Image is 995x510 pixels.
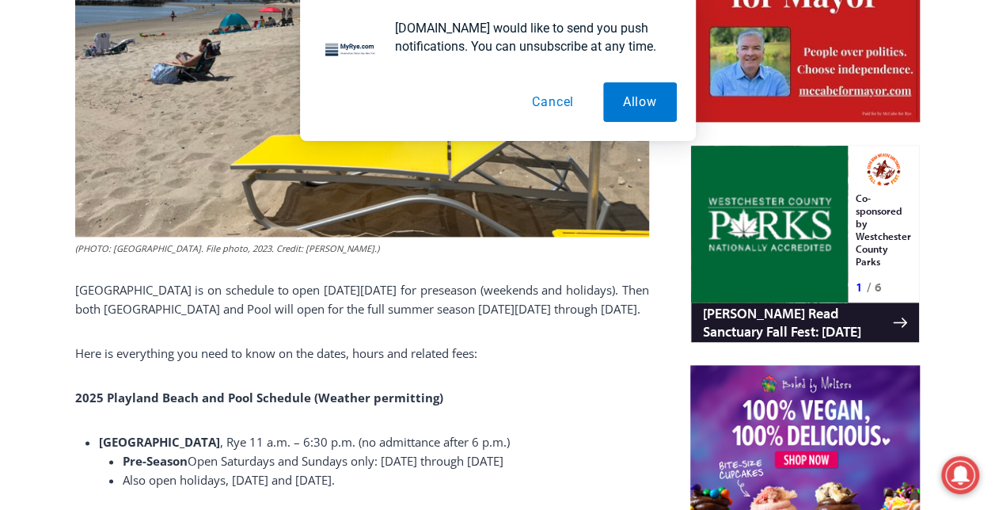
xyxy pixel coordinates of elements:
[99,434,220,450] strong: [GEOGRAPHIC_DATA]
[177,134,180,150] div: /
[319,19,382,82] img: notification icon
[381,154,767,197] a: Intern @ [DOMAIN_NAME]
[123,451,649,470] li: Open Saturdays and Sundays only: [DATE] through [DATE]
[603,82,677,122] button: Allow
[13,159,203,196] h4: [PERSON_NAME] Read Sanctuary Fall Fest: [DATE]
[165,47,221,130] div: Co-sponsored by Westchester County Parks
[75,344,649,363] p: Here is everything you need to know on the dates, hours and related fees:
[184,134,192,150] div: 6
[75,390,443,405] strong: 2025 Playland Beach and Pool Schedule (Weather permitting)
[512,82,594,122] button: Cancel
[75,242,649,256] figcaption: (PHOTO: [GEOGRAPHIC_DATA]. File photo, 2023. Credit: [PERSON_NAME].)
[165,134,173,150] div: 1
[123,453,188,469] strong: Pre-Season
[1,158,229,197] a: [PERSON_NAME] Read Sanctuary Fall Fest: [DATE]
[123,470,649,489] li: Also open holidays, [DATE] and [DATE].
[382,19,677,55] div: [DOMAIN_NAME] would like to send you push notifications. You can unsubscribe at any time.
[75,280,649,318] p: [GEOGRAPHIC_DATA] is on schedule to open [DATE][DATE] for preseason (weekends and holidays). Then...
[1,1,158,158] img: s_800_29ca6ca9-f6cc-433c-a631-14f6620ca39b.jpeg
[400,1,748,154] div: "[PERSON_NAME] and I covered the [DATE] Parade, which was a really eye opening experience as I ha...
[414,158,734,193] span: Intern @ [DOMAIN_NAME]
[99,432,649,489] li: , Rye 11 a.m. – 6:30 p.m. (no admittance after 6 p.m.)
